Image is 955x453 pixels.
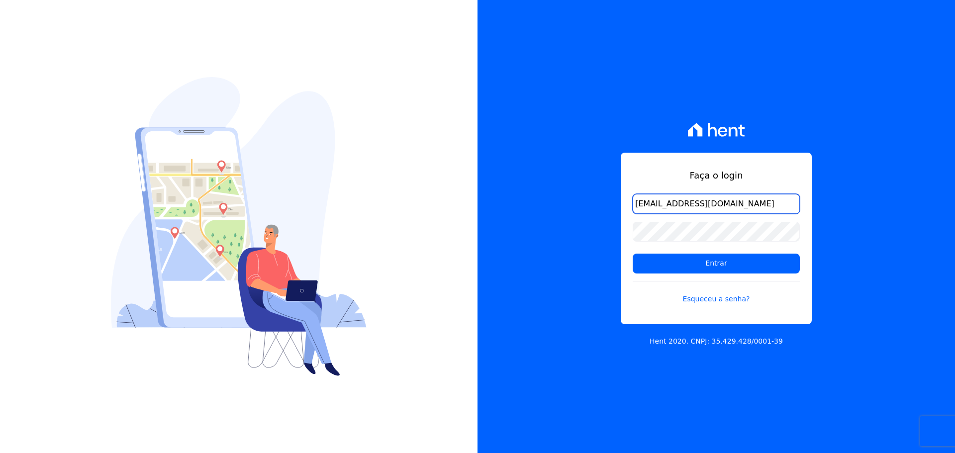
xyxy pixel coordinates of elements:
[650,336,783,347] p: Hent 2020. CNPJ: 35.429.428/0001-39
[633,254,800,273] input: Entrar
[633,281,800,304] a: Esqueceu a senha?
[633,194,800,214] input: Email
[633,169,800,182] h1: Faça o login
[111,77,367,376] img: Login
